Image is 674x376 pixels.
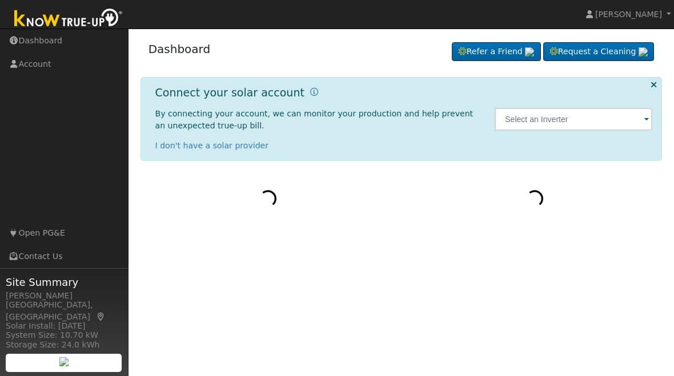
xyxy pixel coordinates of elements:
[59,357,69,366] img: retrieve
[9,6,129,32] img: Know True-Up
[639,47,648,56] img: retrieve
[595,10,662,19] span: [PERSON_NAME]
[6,299,122,323] div: [GEOGRAPHIC_DATA], [GEOGRAPHIC_DATA]
[6,329,122,341] div: System Size: 10.70 kW
[495,108,652,131] input: Select an Inverter
[6,339,122,351] div: Storage Size: 24.0 kWh
[149,42,211,56] a: Dashboard
[6,290,122,302] div: [PERSON_NAME]
[155,141,269,150] a: I don't have a solar provider
[155,109,474,130] span: By connecting your account, we can monitor your production and help prevent an unexpected true-up...
[525,47,534,56] img: retrieve
[6,320,122,332] div: Solar Install: [DATE]
[452,42,541,62] a: Refer a Friend
[543,42,654,62] a: Request a Cleaning
[155,86,304,99] h1: Connect your solar account
[6,274,122,290] span: Site Summary
[96,312,106,321] a: Map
